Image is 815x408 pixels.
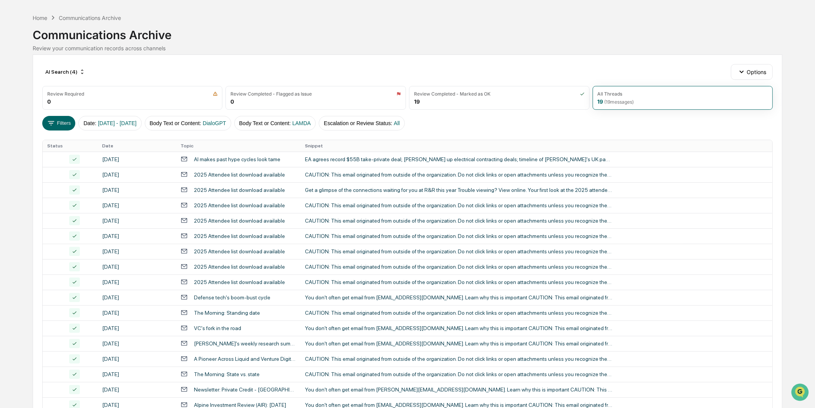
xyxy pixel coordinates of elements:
div: [PERSON_NAME]'s weekly research summary [194,340,296,347]
div: [DATE] [102,325,171,331]
div: [DATE] [102,340,171,347]
div: 2025 Attendee list download available [194,233,285,239]
th: Snippet [300,140,772,152]
div: 0 [47,98,51,105]
div: We're available if you need us! [26,66,97,73]
div: Home [33,15,47,21]
span: ( 19 messages) [605,99,634,105]
div: Review Completed - Marked as OK [414,91,490,97]
div: All Threads [598,91,623,97]
div: [DATE] [102,402,171,408]
div: You don't often get email from [EMAIL_ADDRESS][DOMAIN_NAME]. Learn why this is important CAUTION:... [305,340,612,347]
div: [DATE] [102,172,171,178]
div: You don't often get email from [EMAIL_ADDRESS][DOMAIN_NAME]. Learn why this is important CAUTION:... [305,294,612,301]
div: [DATE] [102,156,171,162]
div: Communications Archive [59,15,121,21]
button: Options [731,64,773,79]
div: CAUTION: This email originated from outside of the organization. Do not click links or open attac... [305,233,612,239]
p: How can we help? [8,16,140,28]
div: EA agrees record $55B take-private deal; [PERSON_NAME] up electrical contracting deals; timeline ... [305,156,612,162]
div: [DATE] [102,202,171,208]
th: Topic [176,140,300,152]
div: CAUTION: This email originated from outside of the organization. Do not click links or open attac... [305,218,612,224]
div: 🔎 [8,112,14,118]
div: Review your communication records across channels [33,45,782,51]
div: Review Required [47,91,84,97]
div: 19 [598,98,634,105]
div: CAUTION: This email originated from outside of the organization. Do not click links or open attac... [305,310,612,316]
span: DialoGPT [203,120,226,126]
div: Communications Archive [33,22,782,42]
div: Get a glimpse of the connections waiting for you at R&R this year Trouble viewing? View online. Y... [305,187,612,193]
span: Data Lookup [15,111,48,119]
a: 🗄️Attestations [53,94,98,107]
div: 2025 Attendee list download available [194,279,285,285]
div: AI Search (4) [42,66,88,78]
th: Date [98,140,176,152]
button: Escalation or Review Status:All [319,116,405,130]
button: Filters [42,116,76,130]
div: Start new chat [26,59,126,66]
div: A Pioneer Across Liquid and Venture Digital Assets [194,356,296,362]
div: The Morning: Standing date [194,310,260,316]
div: CAUTION: This email originated from outside of the organization. Do not click links or open attac... [305,356,612,362]
iframe: Open customer support [790,383,811,403]
div: You don't often get email from [EMAIL_ADDRESS][DOMAIN_NAME]. Learn why this is important CAUTION:... [305,402,612,408]
div: Alpine Investment Review (AIR): [DATE] [194,402,286,408]
a: Powered byPylon [54,130,93,136]
div: [DATE] [102,371,171,377]
div: [DATE] [102,294,171,301]
button: Body Text or Content:DialoGPT [145,116,231,130]
div: Newsletter: Private Credit - [GEOGRAPHIC_DATA] and [GEOGRAPHIC_DATA] Coming Up [194,387,296,393]
a: 🖐️Preclearance [5,94,53,107]
span: Preclearance [15,97,50,104]
th: Status [43,140,98,152]
div: 2025 Attendee list download available [194,187,285,193]
div: [DATE] [102,187,171,193]
div: [DATE] [102,233,171,239]
div: [DATE] [102,248,171,254]
div: 2025 Attendee list download available [194,264,285,270]
span: Pylon [76,130,93,136]
div: 2025 Attendee list download available [194,202,285,208]
div: 19 [414,98,420,105]
div: Review Completed - Flagged as Issue [230,91,312,97]
div: [DATE] [102,279,171,285]
div: CAUTION: This email originated from outside of the organization. Do not click links or open attac... [305,264,612,270]
span: [DATE] - [DATE] [98,120,137,126]
div: AI makes past hype cycles look tame [194,156,280,162]
span: Attestations [63,97,95,104]
img: 1746055101610-c473b297-6a78-478c-a979-82029cc54cd1 [8,59,22,73]
div: 2025 Attendee list download available [194,172,285,178]
div: You don't often get email from [PERSON_NAME][EMAIL_ADDRESS][DOMAIN_NAME]. Learn why this is impor... [305,387,612,393]
div: Defense tech's boom-bust cycle [194,294,270,301]
img: icon [580,91,585,96]
div: 🗄️ [56,97,62,104]
div: CAUTION: This email originated from outside of the organization. Do not click links or open attac... [305,279,612,285]
div: CAUTION: This email originated from outside of the organization. Do not click links or open attac... [305,172,612,178]
button: Date:[DATE] - [DATE] [78,116,141,130]
div: [DATE] [102,356,171,362]
div: [DATE] [102,310,171,316]
div: 2025 Attendee list download available [194,218,285,224]
div: [DATE] [102,264,171,270]
div: 2025 Attendee list download available [194,248,285,254]
img: icon [213,91,218,96]
div: The Morning: State vs. state [194,371,260,377]
div: 0 [230,98,234,105]
img: icon [396,91,401,96]
div: You don't often get email from [EMAIL_ADDRESS][DOMAIN_NAME]. Learn why this is important CAUTION:... [305,325,612,331]
div: [DATE] [102,218,171,224]
div: CAUTION: This email originated from outside of the organization. Do not click links or open attac... [305,371,612,377]
button: Start new chat [131,61,140,70]
button: Body Text or Content:LAMDA [234,116,316,130]
div: CAUTION: This email originated from outside of the organization. Do not click links or open attac... [305,248,612,254]
div: [DATE] [102,387,171,393]
div: 🖐️ [8,97,14,104]
div: VC's fork in the road [194,325,241,331]
a: 🔎Data Lookup [5,108,51,122]
span: LAMDA [292,120,311,126]
div: CAUTION: This email originated from outside of the organization. Do not click links or open attac... [305,202,612,208]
